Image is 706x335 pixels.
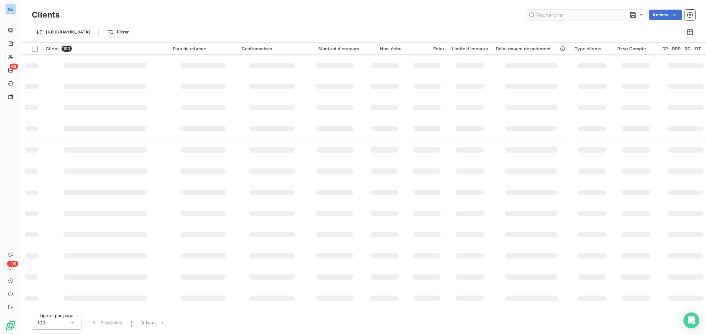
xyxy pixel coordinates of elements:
div: Non-échu [367,46,402,51]
div: Open Intercom Messenger [683,312,699,328]
div: Plan de relance [173,46,234,51]
span: 100 [62,46,72,52]
div: Limite d’encours [452,46,488,51]
button: Actions [649,10,682,20]
span: 68 [10,64,18,70]
button: 1 [127,316,136,330]
h3: Clients [32,9,60,21]
span: 100 [37,319,45,326]
button: Suivant [136,316,170,330]
div: Resp Compte [617,46,654,51]
button: Filtrer [103,27,133,37]
button: Précédent [87,316,127,330]
span: +99 [7,261,18,267]
img: Logo LeanPay [5,320,16,331]
span: Client [46,46,59,51]
button: [GEOGRAPHIC_DATA] [32,27,94,37]
div: OE [5,4,16,15]
div: Gestionnaires [242,46,303,51]
input: Rechercher [526,10,625,20]
div: Montant d'encours [310,46,359,51]
div: Type clients [575,46,609,51]
div: Échu [410,46,444,51]
span: 1 [131,319,132,326]
div: Délai moyen de paiement [496,46,567,51]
